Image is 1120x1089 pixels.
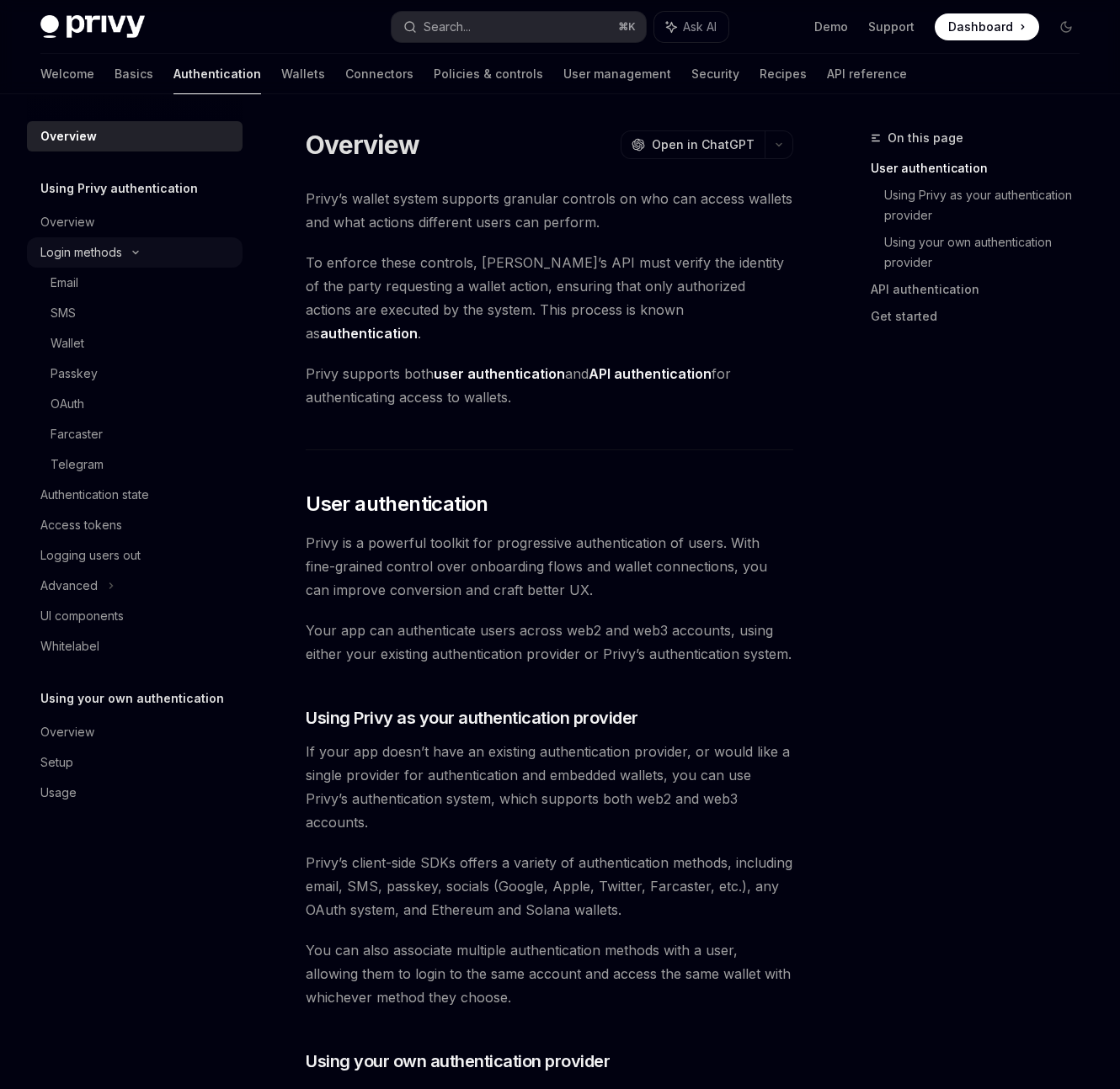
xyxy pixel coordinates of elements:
[27,328,243,359] a: Wallet
[563,54,671,94] a: User management
[888,128,963,148] span: On this page
[760,54,807,94] a: Recipes
[27,121,243,151] a: Overview
[27,601,243,631] a: UI components
[40,54,94,94] a: Welcome
[27,207,243,237] a: Overview
[51,303,76,323] div: SMS
[306,619,793,666] span: Your app can authenticate users across web2 and web3 accounts, using either your existing authent...
[40,636,99,656] div: Whitelabel
[306,491,488,518] span: User authentication
[27,268,243,298] a: Email
[871,276,1093,303] a: API authentication
[27,747,243,778] a: Setup
[40,242,122,263] div: Login methods
[51,454,104,475] div: Telegram
[814,19,848,35] a: Demo
[827,54,907,94] a: API reference
[935,13,1039,40] a: Dashboard
[173,54,261,94] a: Authentication
[51,273,78,293] div: Email
[27,631,243,661] a: Whitelabel
[621,130,765,159] button: Open in ChatGPT
[27,359,243,389] a: Passkey
[884,229,1093,276] a: Using your own authentication provider
[691,54,739,94] a: Security
[306,740,793,834] span: If your app doesn’t have an existing authentication provider, or would like a single provider for...
[27,419,243,449] a: Farcaster
[27,778,243,808] a: Usage
[40,545,141,566] div: Logging users out
[27,449,243,480] a: Telegram
[40,178,198,199] h5: Using Privy authentication
[1053,13,1080,40] button: Toggle dark mode
[306,362,793,409] span: Privy supports both and for authenticating access to wallets.
[306,130,419,160] h1: Overview
[871,303,1093,330] a: Get started
[884,182,1093,229] a: Using Privy as your authentication provider
[654,12,728,42] button: Ask AI
[306,1049,610,1073] span: Using your own authentication provider
[40,606,124,626] div: UI components
[306,187,793,234] span: Privy’s wallet system supports granular controls on who can access wallets and what actions diffe...
[27,389,243,419] a: OAuth
[51,333,84,353] div: Wallet
[652,136,755,153] span: Open in ChatGPT
[40,212,94,232] div: Overview
[40,15,145,39] img: dark logo
[40,126,97,146] div: Overview
[27,298,243,328] a: SMS
[434,54,543,94] a: Policies & controls
[51,364,98,384] div: Passkey
[683,19,717,35] span: Ask AI
[306,851,793,922] span: Privy’s client-side SDKs offers a variety of authentication methods, including email, SMS, passke...
[618,20,636,34] span: ⌘ K
[40,515,122,535] div: Access tokens
[871,155,1093,182] a: User authentication
[40,576,98,596] div: Advanced
[40,722,94,742] div: Overview
[27,717,243,747] a: Overview
[306,531,793,602] span: Privy is a powerful toolkit for progressive authentication of users. With fine-grained control ov...
[27,540,243,571] a: Logging users out
[40,688,224,709] h5: Using your own authentication
[115,54,153,94] a: Basics
[434,365,565,382] strong: user authentication
[589,365,712,382] strong: API authentication
[392,12,647,42] button: Search...⌘K
[51,424,103,444] div: Farcaster
[40,783,77,803] div: Usage
[320,325,418,342] strong: authentication
[51,394,84,414] div: OAuth
[27,510,243,540] a: Access tokens
[345,54,413,94] a: Connectors
[948,19,1013,35] span: Dashboard
[40,485,149,505] div: Authentication state
[281,54,325,94] a: Wallets
[868,19,915,35] a: Support
[306,251,793,345] span: To enforce these controls, [PERSON_NAME]’s API must verify the identity of the party requesting a...
[306,938,793,1009] span: You can also associate multiple authentication methods with a user, allowing them to login to the...
[40,752,73,773] div: Setup
[27,480,243,510] a: Authentication state
[424,17,471,37] div: Search...
[306,706,638,730] span: Using Privy as your authentication provider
